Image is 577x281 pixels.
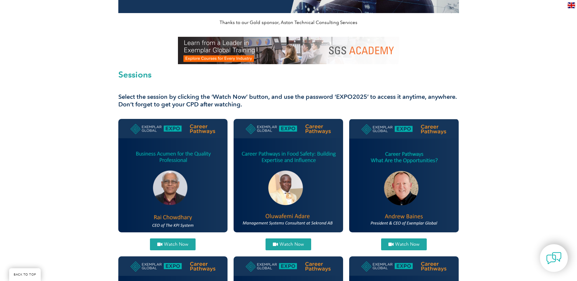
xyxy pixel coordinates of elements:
[178,37,399,64] img: SGS
[234,119,343,232] img: Oluwafemi
[164,242,188,247] span: Watch Now
[546,251,561,266] img: contact-chat.png
[568,2,575,8] img: en
[280,242,304,247] span: Watch Now
[9,268,41,281] a: BACK TO TOP
[118,70,459,79] h2: Sessions
[118,93,459,108] h3: Select the session by clicking the ‘Watch Now’ button, and use the password ‘EXPO2025’ to access ...
[349,119,459,232] img: andrew
[381,238,427,250] a: Watch Now
[118,119,228,232] img: Rai
[266,238,311,250] a: Watch Now
[395,242,419,247] span: Watch Now
[150,238,196,250] a: Watch Now
[118,19,459,26] p: Thanks to our Gold sponsor, Aston Technical Consulting Services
